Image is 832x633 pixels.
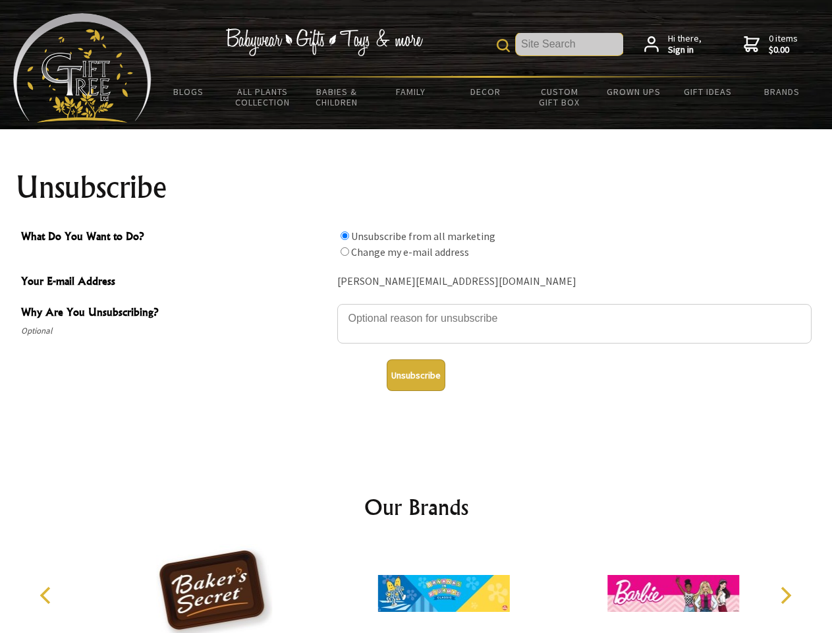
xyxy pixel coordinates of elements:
a: Decor [448,78,522,105]
span: Optional [21,323,331,339]
strong: $0.00 [769,44,798,56]
input: What Do You Want to Do? [341,247,349,256]
a: Hi there,Sign in [644,33,702,56]
a: Gift Ideas [671,78,745,105]
span: What Do You Want to Do? [21,228,331,247]
a: 0 items$0.00 [744,33,798,56]
h1: Unsubscribe [16,171,817,203]
textarea: Why Are You Unsubscribing? [337,304,812,344]
a: Custom Gift Box [522,78,597,116]
button: Next [771,581,800,610]
img: Babyware - Gifts - Toys and more... [13,13,152,123]
input: What Do You Want to Do? [341,231,349,240]
a: BLOGS [152,78,226,105]
h2: Our Brands [26,491,806,523]
a: Brands [745,78,819,105]
span: Why Are You Unsubscribing? [21,304,331,323]
label: Unsubscribe from all marketing [351,229,495,243]
span: Your E-mail Address [21,273,331,292]
a: All Plants Collection [226,78,300,116]
button: Previous [33,581,62,610]
label: Change my e-mail address [351,245,469,258]
a: Family [374,78,449,105]
div: [PERSON_NAME][EMAIL_ADDRESS][DOMAIN_NAME] [337,272,812,292]
strong: Sign in [668,44,702,56]
span: Hi there, [668,33,702,56]
button: Unsubscribe [387,359,445,391]
img: Babywear - Gifts - Toys & more [225,28,423,56]
a: Grown Ups [596,78,671,105]
input: Site Search [516,33,623,55]
a: Babies & Children [300,78,374,116]
img: product search [497,39,510,52]
span: 0 items [769,32,798,56]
